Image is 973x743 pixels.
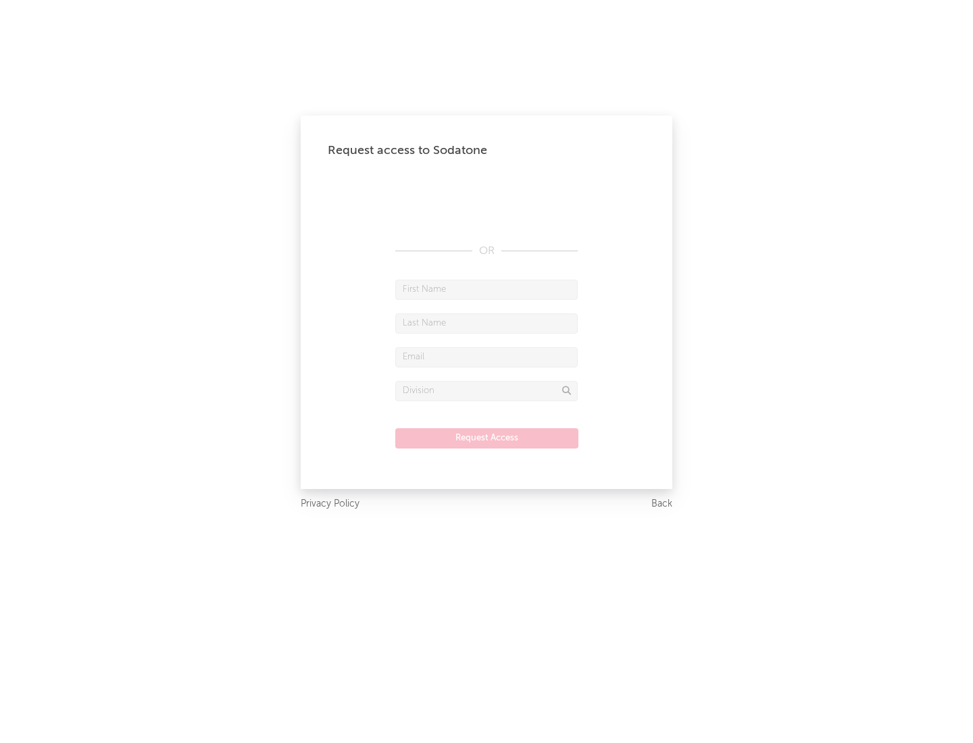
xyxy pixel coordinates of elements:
div: OR [395,243,578,259]
input: Last Name [395,313,578,334]
a: Back [651,496,672,513]
div: Request access to Sodatone [328,143,645,159]
input: Division [395,381,578,401]
button: Request Access [395,428,578,449]
input: First Name [395,280,578,300]
a: Privacy Policy [301,496,359,513]
input: Email [395,347,578,367]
